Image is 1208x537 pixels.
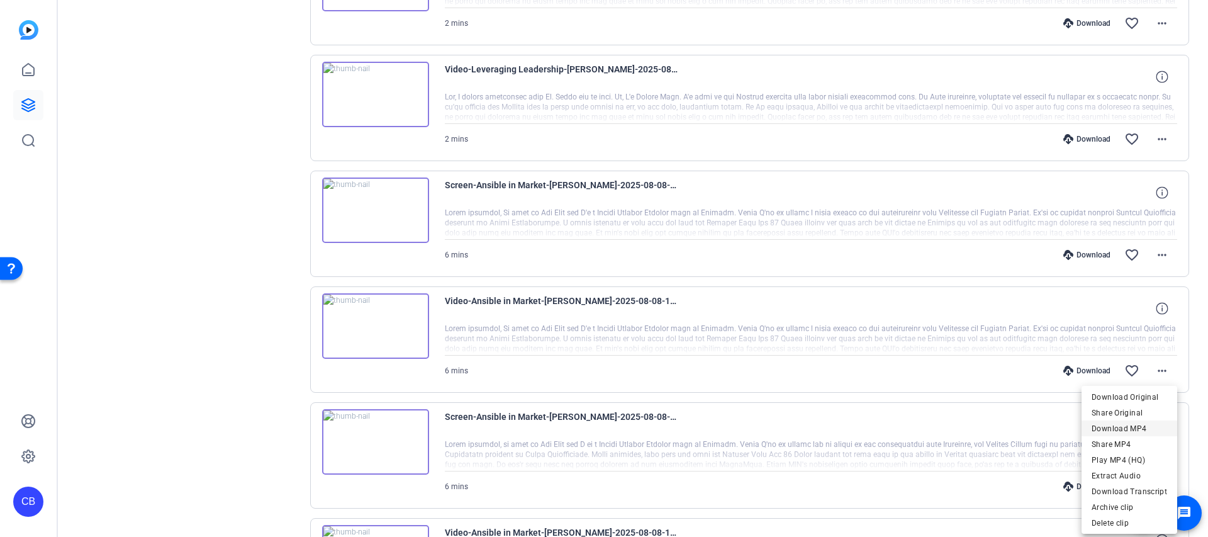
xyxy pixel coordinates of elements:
[1092,437,1167,452] span: Share MP4
[1092,390,1167,405] span: Download Original
[1092,453,1167,468] span: Play MP4 (HQ)
[1092,484,1167,499] span: Download Transcript
[1092,468,1167,483] span: Extract Audio
[1092,405,1167,421] span: Share Original
[1092,421,1167,436] span: Download MP4
[1092,516,1167,531] span: Delete clip
[1092,500,1167,515] span: Archive clip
